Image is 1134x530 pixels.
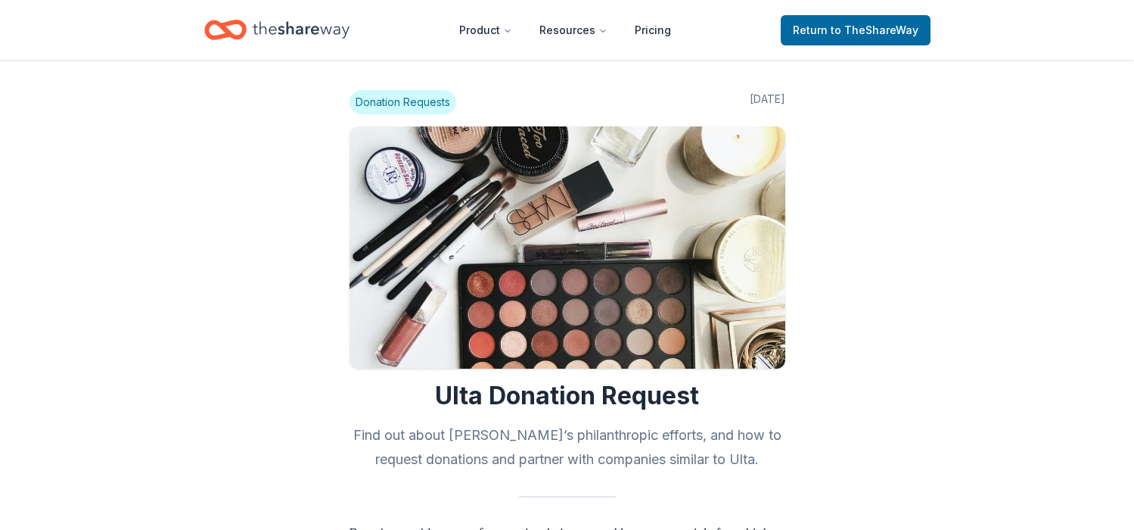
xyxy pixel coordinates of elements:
[831,23,918,36] span: to TheShareWay
[447,15,524,45] button: Product
[350,423,785,472] h2: Find out about [PERSON_NAME]’s philanthropic efforts, and how to request donations and partner wi...
[781,15,931,45] a: Returnto TheShareWay
[204,12,350,48] a: Home
[350,126,785,369] img: Image for Ulta Donation Request
[793,21,918,39] span: Return
[447,12,683,48] nav: Main
[623,15,683,45] a: Pricing
[350,381,785,411] h1: Ulta Donation Request
[750,90,785,114] span: [DATE]
[350,90,456,114] span: Donation Requests
[527,15,620,45] button: Resources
